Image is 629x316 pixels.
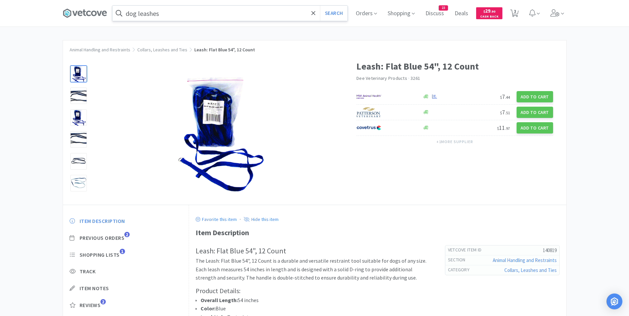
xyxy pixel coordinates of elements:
h6: Vetcove Item Id [448,247,487,253]
span: Item Description [80,218,125,225]
strong: Color: [201,305,216,312]
img: 77fca1acd8b6420a9015268ca798ef17_1.png [356,123,381,133]
span: Shopping Lists [80,251,120,258]
a: Collars, Leashes and Ties [504,267,557,273]
span: Item Notes [80,285,109,292]
span: $ [500,110,502,115]
span: 7 [500,93,510,100]
span: 2 [100,299,106,304]
img: f6b2451649754179b5b4e0c70c3f7cb0_2.png [356,92,381,102]
button: +1more supplier [433,137,476,146]
span: Track [80,268,96,275]
div: · [240,215,241,224]
span: Reviews [80,302,101,309]
span: Leash: Flat Blue 54", 12 Count [194,47,255,53]
a: Deals [452,11,471,17]
span: 1 [120,249,125,254]
button: Add to Cart [517,107,553,118]
h3: Product Details: [196,286,432,296]
span: 11 [497,124,510,132]
li: Blue [201,304,432,313]
span: 7 [500,108,510,116]
span: Previous Orders [80,235,125,241]
div: Item Description [196,227,560,238]
p: Favorite this item [200,216,237,222]
a: Dee Veterinary Products [356,75,407,81]
span: $ [497,126,499,131]
span: · [408,75,409,81]
span: 29 [483,8,495,14]
span: . 51 [505,110,510,115]
a: Discuss23 [423,11,447,17]
a: Collars, Leashes and Ties [137,47,187,53]
a: $29.90Cash Back [476,4,502,22]
img: da925d83f3994dc9917e03668b7825e1_138211.png [170,66,269,198]
h6: Category [448,267,475,273]
a: Animal Handling and Restraints [493,257,557,263]
a: 3 [508,11,521,17]
img: f5e969b455434c6296c6d81ef179fa71_3.png [356,107,381,117]
input: Search by item, sku, manufacturer, ingredient, size... [112,6,347,21]
h6: Section [448,257,471,263]
button: Search [320,6,347,21]
h2: Leash: Flat Blue 54", 12 Count [196,245,432,257]
button: Add to Cart [517,91,553,102]
h1: Leash: Flat Blue 54", 12 Count [356,59,553,74]
span: $ [483,9,485,14]
span: 23 [439,6,448,10]
span: . 44 [505,95,510,100]
button: Add to Cart [517,122,553,133]
span: Cash Back [480,15,498,19]
div: Open Intercom Messenger [606,293,622,309]
h5: 140819 [487,247,556,254]
li: 54 inches [201,296,432,305]
strong: Overall Length: [201,297,238,303]
span: 2 [124,232,130,237]
span: . 97 [505,126,510,131]
a: Animal Handling and Restraints [70,47,130,53]
span: 3261 [410,75,420,81]
span: . 90 [490,9,495,14]
span: $ [500,95,502,100]
p: The Leash: Flat Blue 54", 12 Count is a durable and versatile restraint tool suitable for dogs of... [196,257,432,282]
p: Hide this item [250,216,279,222]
